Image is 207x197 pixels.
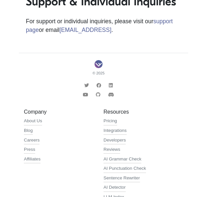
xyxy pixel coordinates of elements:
a: Press [24,146,35,154]
i: Facebook [97,83,101,88]
p: For support or individual inquiries, please visit our or email . [26,17,181,35]
i: Twitter [84,83,89,88]
a: AI Grammar Check [103,156,141,163]
a: support page [26,18,173,33]
a: Integrations [103,127,127,135]
a: AI Punctuation Check [103,165,146,173]
a: AI Detector [103,184,126,192]
i: LinkedIn [109,83,113,88]
a: Reviews [103,146,120,154]
a: Affiliates [24,156,40,163]
h5: Resources [103,109,173,115]
a: About Us [24,118,42,125]
small: © 2025 [24,70,173,76]
a: [EMAIL_ADDRESS] [59,27,111,33]
a: Sentence Rewriter [103,175,140,182]
a: Pricing [103,118,117,125]
img: Sapling Logo [95,60,103,68]
i: Youtube [83,92,88,97]
i: Github [96,92,101,97]
a: Careers [24,137,39,145]
i: Discord [108,92,114,97]
a: Blog [24,127,33,135]
h5: Company [24,109,94,115]
a: Developers [103,137,126,145]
